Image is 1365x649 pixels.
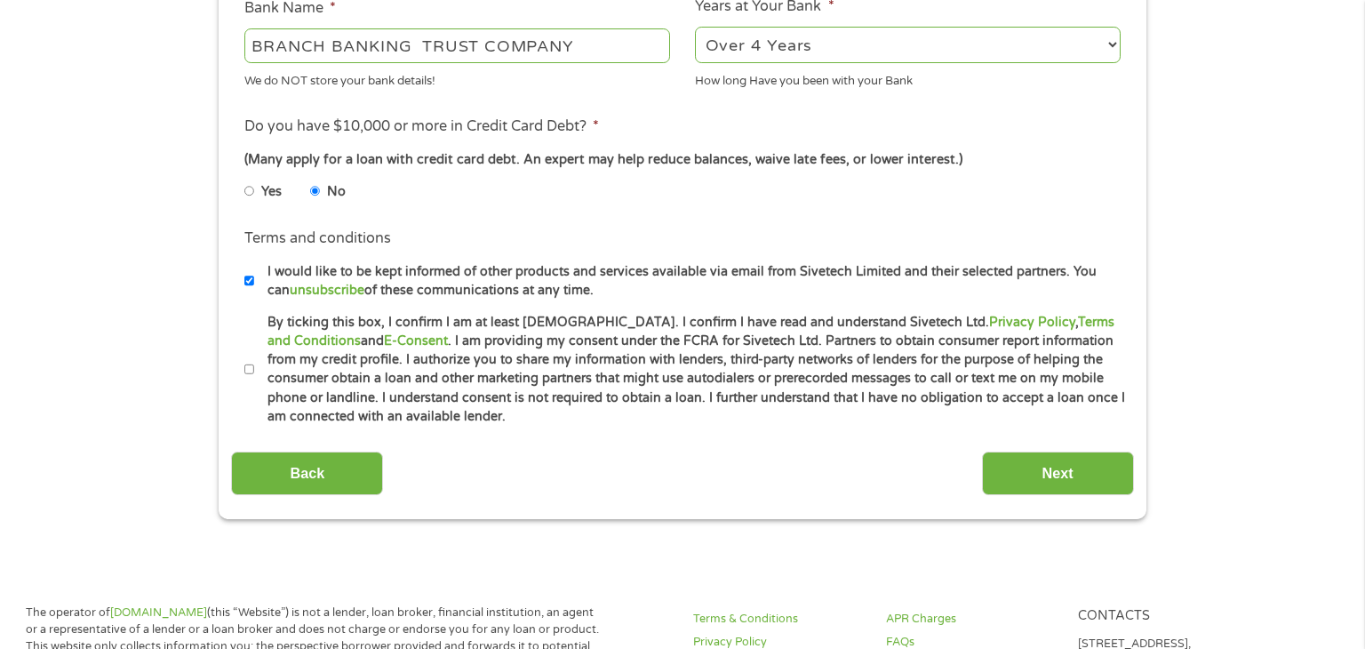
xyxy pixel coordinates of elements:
[244,229,391,248] label: Terms and conditions
[110,605,207,620] a: [DOMAIN_NAME]
[982,452,1134,495] input: Next
[327,182,346,202] label: No
[693,611,864,628] a: Terms & Conditions
[244,150,1121,170] div: (Many apply for a loan with credit card debt. An expert may help reduce balances, waive late fees...
[1078,608,1249,625] h4: Contacts
[244,66,670,90] div: We do NOT store your bank details!
[244,117,599,136] label: Do you have $10,000 or more in Credit Card Debt?
[254,313,1126,427] label: By ticking this box, I confirm I am at least [DEMOGRAPHIC_DATA]. I confirm I have read and unders...
[886,611,1057,628] a: APR Charges
[261,182,282,202] label: Yes
[695,66,1121,90] div: How long Have you been with your Bank
[267,315,1114,349] a: Terms and Conditions
[989,315,1075,330] a: Privacy Policy
[231,452,383,495] input: Back
[290,283,364,298] a: unsubscribe
[384,333,448,349] a: E-Consent
[254,262,1126,300] label: I would like to be kept informed of other products and services available via email from Sivetech...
